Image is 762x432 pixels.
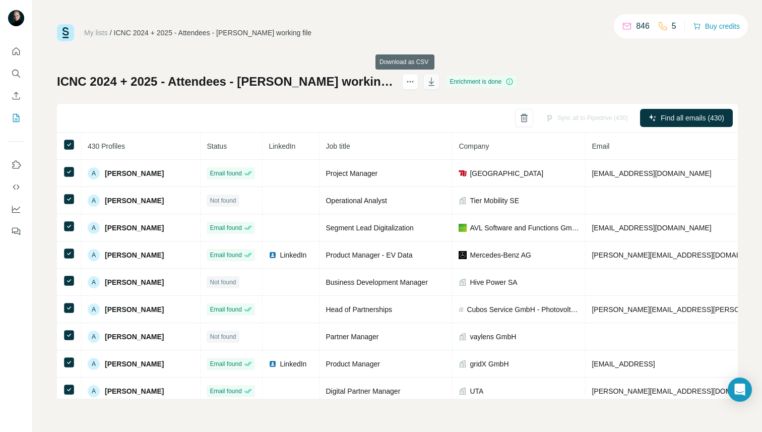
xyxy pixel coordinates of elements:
span: Hive Power SA [470,277,517,287]
span: [EMAIL_ADDRESS][DOMAIN_NAME] [592,169,711,177]
span: LinkedIn [269,142,295,150]
span: Not found [210,332,236,341]
img: company-logo [459,224,467,232]
div: Open Intercom Messenger [728,378,752,402]
span: [PERSON_NAME] [105,223,164,233]
p: 846 [636,20,650,32]
span: [PERSON_NAME] [105,196,164,206]
button: Enrich CSV [8,87,24,105]
span: Email found [210,169,241,178]
span: Digital Partner Manager [326,387,400,395]
p: 5 [672,20,676,32]
div: A [88,195,100,207]
span: Email found [210,251,241,260]
span: LinkedIn [280,359,306,369]
button: Buy credits [693,19,740,33]
div: A [88,276,100,288]
div: ICNC 2024 + 2025 - Attendees - [PERSON_NAME] working file [114,28,312,38]
button: Feedback [8,222,24,240]
span: AVL Software and Functions GmbH [470,223,579,233]
div: A [88,358,100,370]
span: Email found [210,223,241,232]
h1: ICNC 2024 + 2025 - Attendees - [PERSON_NAME] working file [57,74,393,90]
span: [EMAIL_ADDRESS][DOMAIN_NAME] [592,224,711,232]
div: A [88,167,100,179]
span: Operational Analyst [326,197,387,205]
span: [PERSON_NAME] [105,250,164,260]
span: vaylens GmbH [470,332,516,342]
button: Use Surfe API [8,178,24,196]
span: Email found [210,359,241,368]
li: / [110,28,112,38]
span: Company [459,142,489,150]
div: A [88,331,100,343]
span: Find all emails (430) [661,113,724,123]
div: A [88,385,100,397]
button: Search [8,65,24,83]
span: 430 Profiles [88,142,125,150]
span: Email found [210,305,241,314]
img: company-logo [459,251,467,259]
span: LinkedIn [280,250,306,260]
span: [PERSON_NAME] [105,277,164,287]
span: [PERSON_NAME] [105,168,164,178]
span: [PERSON_NAME] [105,332,164,342]
span: Segment Lead Digitalization [326,224,413,232]
span: Job title [326,142,350,150]
span: Business Development Manager [326,278,427,286]
span: Not found [210,196,236,205]
span: Status [207,142,227,150]
span: [PERSON_NAME] [105,386,164,396]
span: UTA [470,386,483,396]
span: [GEOGRAPHIC_DATA] [470,168,543,178]
span: Email found [210,387,241,396]
button: Find all emails (430) [640,109,733,127]
span: Not found [210,278,236,287]
img: company-logo [459,169,467,177]
span: Cubos Service GmbH - Photovoltaik und Ladeinfrastruktur [467,304,579,315]
div: A [88,249,100,261]
span: [PERSON_NAME] [105,304,164,315]
a: My lists [84,29,108,37]
span: Product Manager - EV Data [326,251,412,259]
img: Avatar [8,10,24,26]
span: Head of Partnerships [326,305,392,314]
img: Surfe Logo [57,24,74,41]
button: Dashboard [8,200,24,218]
span: Tier Mobility SE [470,196,519,206]
span: Mercedes-Benz AG [470,250,531,260]
span: [EMAIL_ADDRESS] [592,360,655,368]
img: LinkedIn logo [269,360,277,368]
button: Quick start [8,42,24,60]
span: Email [592,142,609,150]
div: A [88,303,100,316]
span: Product Manager [326,360,379,368]
span: [PERSON_NAME] [105,359,164,369]
button: My lists [8,109,24,127]
div: Enrichment is done [447,76,517,88]
div: A [88,222,100,234]
img: LinkedIn logo [269,251,277,259]
span: Project Manager [326,169,377,177]
span: Partner Manager [326,333,378,341]
button: actions [402,74,418,90]
span: gridX GmbH [470,359,509,369]
button: Use Surfe on LinkedIn [8,156,24,174]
